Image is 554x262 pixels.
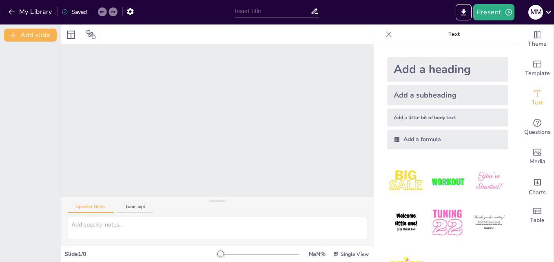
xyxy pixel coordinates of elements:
img: 5.jpeg [428,204,466,242]
div: Add a formula [387,130,508,149]
div: Get real-time input from your audience [521,113,554,142]
span: Theme [528,40,547,49]
img: 3.jpeg [470,162,508,200]
div: Slide 1 / 0 [64,250,221,258]
span: Text [532,98,543,107]
button: Add slide [4,29,57,42]
p: Text [395,24,513,44]
button: My Library [6,5,55,18]
div: Add a subheading [387,85,508,105]
div: Change the overall theme [521,24,554,54]
div: Add images, graphics, shapes or video [521,142,554,171]
input: Insert title [235,5,310,17]
div: Layout [64,28,78,41]
img: 6.jpeg [470,204,508,242]
img: 4.jpeg [387,204,425,242]
button: Present [473,4,514,20]
div: Add a heading [387,57,508,82]
span: Table [530,216,545,225]
span: Questions [524,128,551,137]
span: Charts [529,188,546,197]
div: NaN % [307,250,327,258]
span: Single View [341,251,369,258]
div: M M [528,5,543,20]
img: 1.jpeg [387,162,425,200]
div: Add charts and graphs [521,171,554,201]
div: Add a table [521,201,554,230]
img: 2.jpeg [428,162,466,200]
span: Media [530,157,545,166]
div: Add ready made slides [521,54,554,83]
button: Speaker Notes [68,204,114,213]
div: Add a little bit of body text [387,109,508,127]
div: Saved [62,8,87,16]
span: Template [525,69,550,78]
button: Transcript [117,204,153,213]
span: Position [86,30,96,40]
button: Export to PowerPoint [456,4,472,20]
button: M M [528,4,543,20]
div: Add text boxes [521,83,554,113]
